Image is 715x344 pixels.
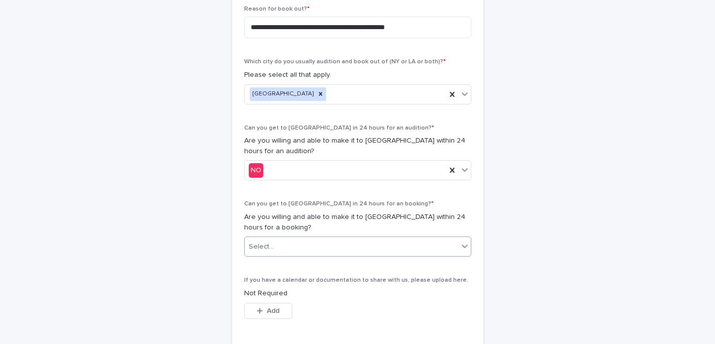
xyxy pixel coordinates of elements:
[249,242,274,252] div: Select...
[244,288,471,299] p: Not Required
[244,201,434,207] span: Can you get to [GEOGRAPHIC_DATA] in 24 hours for an booking?
[244,59,446,65] span: Which city do you usually audition and book out of (NY or LA or both)?
[244,212,471,233] p: Are you willing and able to make it to [GEOGRAPHIC_DATA] within 24 hours for a booking?
[244,125,434,131] span: Can you get to [GEOGRAPHIC_DATA] in 24 hours for an audition?
[250,87,315,101] div: [GEOGRAPHIC_DATA]
[244,303,292,319] button: Add
[244,6,310,12] span: Reason for book out?
[244,70,471,80] p: Please select all that apply.
[244,277,468,283] span: If you have a calendar or documentation to share with us, please upload here.
[267,307,279,314] span: Add
[249,163,263,178] div: NO
[244,136,471,157] p: Are you willing and able to make it to [GEOGRAPHIC_DATA] within 24 hours for an audition?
